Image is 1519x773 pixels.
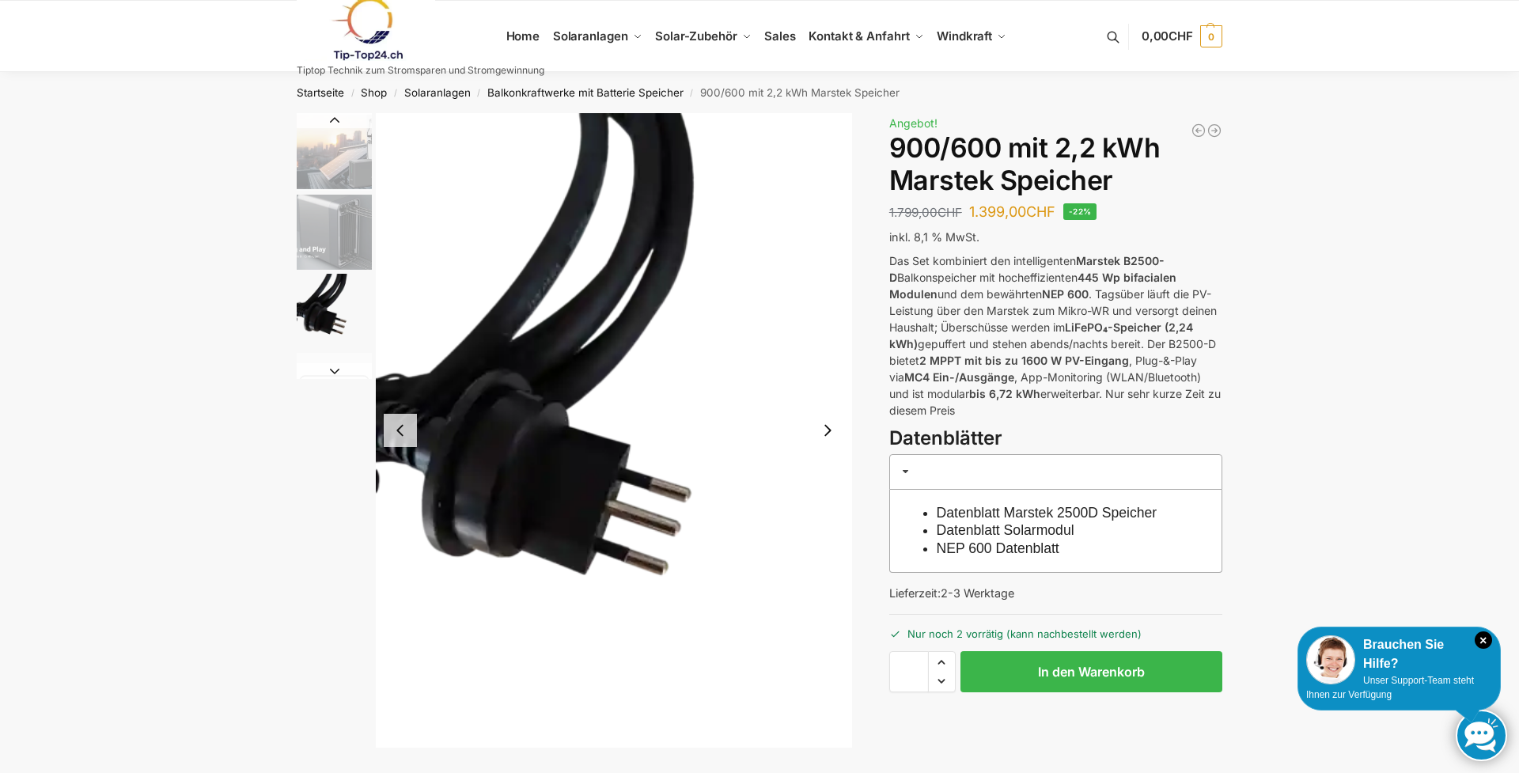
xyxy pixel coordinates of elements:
[1063,203,1097,220] span: -22%
[404,86,471,99] a: Solaranlagen
[269,72,1251,113] nav: Breadcrumb
[1306,635,1492,673] div: Brauchen Sie Hilfe?
[889,425,1222,453] h3: Datenblätter
[930,1,1013,72] a: Windkraft
[546,1,648,72] a: Solaranlagen
[919,354,1129,367] strong: 2 MPPT mit bis zu 1600 W PV-Eingang
[937,28,992,44] span: Windkraft
[1206,123,1222,138] a: Steckerkraftwerk mit 8 KW Speicher und 8 Solarmodulen mit 3600 Watt
[1200,25,1222,47] span: 0
[297,195,372,270] img: Marstek Balkonkraftwerk
[937,522,1074,538] a: Datenblatt Solarmodul
[293,192,372,271] li: 2 / 8
[1306,675,1474,700] span: Unser Support-Team steht Ihnen zur Verfügung
[811,414,844,447] button: Next slide
[1142,28,1193,44] span: 0,00
[1475,631,1492,649] i: Schließen
[929,652,955,673] span: Increase quantity
[297,86,344,99] a: Startseite
[553,28,628,44] span: Solaranlagen
[938,205,962,220] span: CHF
[376,113,852,748] img: Anschlusskabel-3meter_schweizer-stecker
[1169,28,1193,44] span: CHF
[1142,13,1222,60] a: 0,00CHF 0
[889,586,1014,600] span: Lieferzeit:
[376,113,852,748] li: 3 / 8
[297,113,372,191] img: Balkonkraftwerk mit Marstek Speicher
[649,1,758,72] a: Solar-Zubehör
[764,28,796,44] span: Sales
[297,112,372,128] button: Previous slide
[969,387,1040,400] strong: bis 6,72 kWh
[1042,287,1089,301] strong: NEP 600
[937,540,1059,556] a: NEP 600 Datenblatt
[889,230,979,244] span: inkl. 8,1 % MwSt.
[297,363,372,379] button: Next slide
[969,203,1055,220] bdi: 1.399,00
[684,87,700,100] span: /
[293,113,372,192] li: 1 / 8
[293,351,372,430] li: 4 / 8
[929,671,955,692] span: Reduce quantity
[655,28,737,44] span: Solar-Zubehör
[802,1,930,72] a: Kontakt & Anfahrt
[889,252,1222,419] p: Das Set kombiniert den intelligenten Balkonspeicher mit hocheffizienten und dem bewährten . Tagsü...
[297,66,544,75] p: Tiptop Technik zum Stromsparen und Stromgewinnung
[297,353,372,428] img: ChatGPT Image 29. März 2025, 12_41_06
[487,86,684,99] a: Balkonkraftwerke mit Batterie Speicher
[344,87,361,100] span: /
[889,205,962,220] bdi: 1.799,00
[889,651,929,692] input: Produktmenge
[809,28,909,44] span: Kontakt & Anfahrt
[889,116,938,130] span: Angebot!
[1026,203,1055,220] span: CHF
[387,87,403,100] span: /
[889,614,1222,642] p: Nur noch 2 vorrätig (kann nachbestellt werden)
[904,370,1014,384] strong: MC4 Ein-/Ausgänge
[889,132,1222,197] h1: 900/600 mit 2,2 kWh Marstek Speicher
[293,271,372,351] li: 3 / 8
[937,505,1157,521] a: Datenblatt Marstek 2500D Speicher
[1306,635,1355,684] img: Customer service
[384,414,417,447] button: Previous slide
[471,87,487,100] span: /
[361,86,387,99] a: Shop
[1191,123,1206,138] a: Steckerkraftwerk mit 8 KW Speicher und 8 Solarmodulen mit 3600 Watt
[758,1,802,72] a: Sales
[941,586,1014,600] span: 2-3 Werktage
[297,274,372,349] img: Anschlusskabel-3meter_schweizer-stecker
[960,651,1222,692] button: In den Warenkorb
